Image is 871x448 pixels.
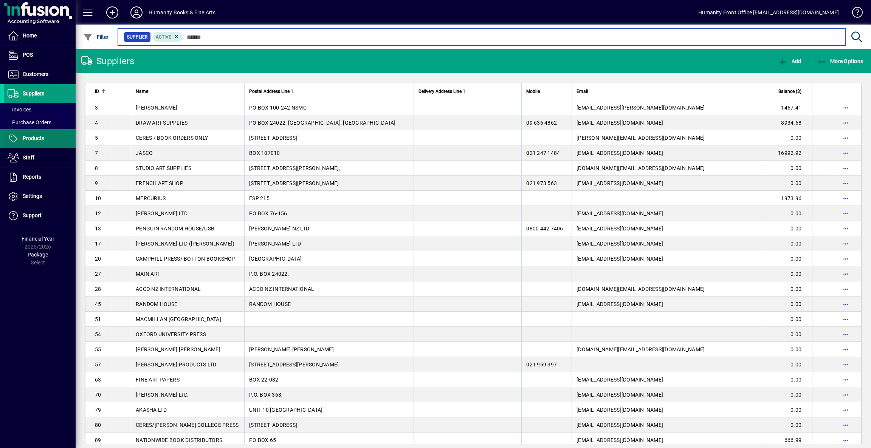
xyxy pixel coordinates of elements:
[840,177,852,189] button: More options
[767,176,812,191] td: 0.00
[767,251,812,266] td: 0.00
[840,102,852,114] button: More options
[840,419,852,431] button: More options
[4,46,76,65] a: POS
[776,54,803,68] button: Add
[526,87,540,96] span: Mobile
[840,343,852,355] button: More options
[249,226,309,232] span: [PERSON_NAME] NZ LTD
[577,392,663,398] span: [EMAIL_ADDRESS][DOMAIN_NAME]
[95,241,101,247] span: 17
[136,87,148,96] span: Name
[249,150,280,156] span: BOX 107010
[840,434,852,446] button: More options
[95,135,98,141] span: 5
[767,236,812,251] td: 0.00
[149,6,216,19] div: Humanity Books & Fine Arts
[767,402,812,417] td: 0.00
[840,207,852,219] button: More options
[136,195,166,201] span: MERCURIUS
[249,361,339,368] span: [STREET_ADDRESS][PERSON_NAME]
[136,422,239,428] span: CERES/[PERSON_NAME] COLLEGE PRESS
[767,417,812,433] td: 0.00
[95,105,98,111] span: 3
[136,256,236,262] span: CAMPHILL PRESS/ BOTTON BOOKSHOP
[577,210,663,216] span: [EMAIL_ADDRESS][DOMAIN_NAME]
[136,271,160,277] span: MAIN ART
[84,34,109,40] span: Filter
[4,65,76,84] a: Customers
[815,54,865,68] button: More Options
[95,87,107,96] div: ID
[577,301,663,307] span: [EMAIL_ADDRESS][DOMAIN_NAME]
[95,422,101,428] span: 80
[767,130,812,145] td: 0.00
[136,301,177,307] span: RANDOM HOUSE
[846,2,862,26] a: Knowledge Base
[95,346,101,352] span: 55
[840,283,852,295] button: More options
[840,132,852,144] button: More options
[767,145,812,161] td: 16992.92
[767,312,812,327] td: 0.00
[4,116,76,129] a: Purchase Orders
[95,437,101,443] span: 89
[136,180,183,186] span: FRENCH ART SHOP
[840,162,852,174] button: More options
[840,404,852,416] button: More options
[249,120,396,126] span: PO BOX 24022, [GEOGRAPHIC_DATA], [GEOGRAPHIC_DATA]
[23,174,41,180] span: Reports
[577,407,663,413] span: [EMAIL_ADDRESS][DOMAIN_NAME]
[840,253,852,265] button: More options
[577,241,663,247] span: [EMAIL_ADDRESS][DOMAIN_NAME]
[767,342,812,357] td: 0.00
[95,120,98,126] span: 4
[526,226,563,232] span: 0800 442 7406
[778,87,801,96] span: Balance ($)
[840,222,852,235] button: More options
[136,135,208,141] span: CERES / BOOK ORDERS ONLY
[8,107,31,113] span: Invoices
[95,301,101,307] span: 45
[767,266,812,281] td: 0.00
[95,195,101,201] span: 10
[698,6,839,19] div: Humanity Front Office [EMAIL_ADDRESS][DOMAIN_NAME]
[95,87,99,96] span: ID
[95,165,98,171] span: 8
[767,100,812,115] td: 1467.41
[100,6,124,19] button: Add
[136,120,188,126] span: DRAW ART SUPPLIES
[577,422,663,428] span: [EMAIL_ADDRESS][DOMAIN_NAME]
[249,180,339,186] span: [STREET_ADDRESS][PERSON_NAME]
[22,236,54,242] span: Financial Year
[136,241,234,247] span: [PERSON_NAME] LTD ([PERSON_NAME])
[249,105,307,111] span: PO BOX 100-242 NSMC
[249,210,287,216] span: PO BOX 76-156
[136,105,177,111] span: [PERSON_NAME]
[127,33,147,41] span: Supplier
[418,87,465,96] span: Delivery Address Line 1
[840,313,852,325] button: More options
[28,252,48,258] span: Package
[136,331,206,337] span: OXFORD UNIVERSITY PRESS
[577,346,705,352] span: [DOMAIN_NAME][EMAIL_ADDRESS][DOMAIN_NAME]
[249,422,297,428] span: [STREET_ADDRESS]
[136,346,220,352] span: [PERSON_NAME] [PERSON_NAME]
[95,407,101,413] span: 79
[577,286,705,292] span: [DOMAIN_NAME][EMAIL_ADDRESS][DOMAIN_NAME]
[840,147,852,159] button: More options
[249,377,279,383] span: BOX 22-082
[817,58,863,64] span: More Options
[526,361,557,368] span: 021 959 397
[136,361,217,368] span: [PERSON_NAME] PRODUCTS LTD
[767,206,812,221] td: 0.00
[577,105,705,111] span: [EMAIL_ADDRESS][PERSON_NAME][DOMAIN_NAME]
[577,226,663,232] span: [EMAIL_ADDRESS][DOMAIN_NAME]
[95,361,101,368] span: 57
[249,241,301,247] span: [PERSON_NAME] LTD
[136,392,189,398] span: [PERSON_NAME] LTD.
[4,148,76,167] a: Staff
[8,119,51,125] span: Purchase Orders
[526,87,567,96] div: Mobile
[136,165,191,171] span: STUDIO ART SUPPLIES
